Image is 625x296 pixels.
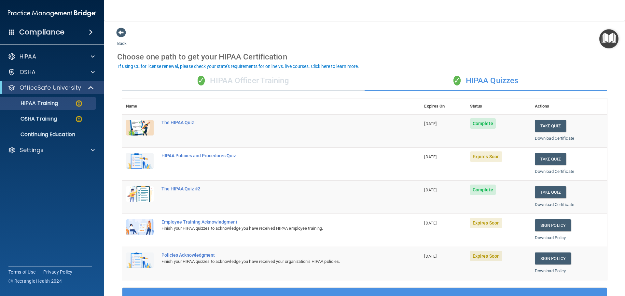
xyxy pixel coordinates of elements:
[20,146,44,154] p: Settings
[424,221,437,225] span: [DATE]
[599,29,618,48] button: Open Resource Center
[75,115,83,123] img: warning-circle.0cc9ac19.png
[535,268,566,273] a: Download Policy
[470,251,502,261] span: Expires Soon
[592,251,617,276] iframe: Drift Widget Chat Controller
[424,254,437,259] span: [DATE]
[161,258,388,265] div: Finish your HIPAA quizzes to acknowledge you have received your organization’s HIPAA policies.
[535,153,566,165] button: Take Quiz
[4,100,58,107] p: HIPAA Training
[8,146,95,154] a: Settings
[8,278,62,284] span: Ⓒ Rectangle Health 2024
[535,235,566,240] a: Download Policy
[20,84,81,92] p: OfficeSafe University
[122,71,365,91] div: HIPAA Officer Training
[365,71,607,91] div: HIPAA Quizzes
[535,219,571,231] a: Sign Policy
[161,225,388,232] div: Finish your HIPAA quizzes to acknowledge you have received HIPAA employee training.
[470,118,496,129] span: Complete
[535,202,574,207] a: Download Certificate
[535,186,566,198] button: Take Quiz
[466,98,531,114] th: Status
[161,219,388,225] div: Employee Training Acknowledgment
[117,33,127,46] a: Back
[117,47,612,66] div: Choose one path to get your HIPAA Certification
[453,76,461,85] span: ✓
[424,121,437,126] span: [DATE]
[470,185,496,195] span: Complete
[122,98,158,114] th: Name
[8,53,95,60] a: HIPAA
[43,269,73,275] a: Privacy Policy
[8,7,96,20] img: PMB logo
[470,218,502,228] span: Expires Soon
[75,99,83,108] img: warning-circle.0cc9ac19.png
[117,63,360,70] button: If using CE for license renewal, please check your state's requirements for online vs. live cours...
[8,269,35,275] a: Terms of Use
[198,76,205,85] span: ✓
[20,53,36,60] p: HIPAA
[4,116,57,122] p: OSHA Training
[161,186,388,191] div: The HIPAA Quiz #2
[161,252,388,258] div: Policies Acknowledgment
[8,84,94,92] a: OfficeSafe University
[424,187,437,192] span: [DATE]
[19,28,64,37] h4: Compliance
[20,68,36,76] p: OSHA
[535,136,574,141] a: Download Certificate
[535,169,574,174] a: Download Certificate
[531,98,607,114] th: Actions
[118,64,359,69] div: If using CE for license renewal, please check your state's requirements for online vs. live cours...
[161,153,388,158] div: HIPAA Policies and Procedures Quiz
[535,120,566,132] button: Take Quiz
[4,131,93,138] p: Continuing Education
[8,68,95,76] a: OSHA
[470,151,502,162] span: Expires Soon
[535,252,571,264] a: Sign Policy
[420,98,466,114] th: Expires On
[424,154,437,159] span: [DATE]
[161,120,388,125] div: The HIPAA Quiz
